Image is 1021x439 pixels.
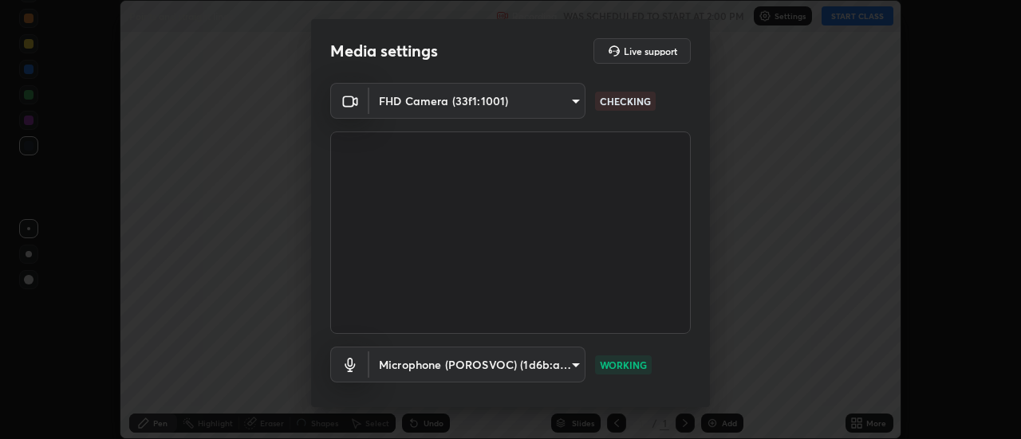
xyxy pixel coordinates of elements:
h2: Media settings [330,41,438,61]
p: CHECKING [600,94,651,108]
div: FHD Camera (33f1:1001) [369,83,585,119]
h5: Live support [624,46,677,56]
p: WORKING [600,358,647,372]
div: FHD Camera (33f1:1001) [369,347,585,382]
